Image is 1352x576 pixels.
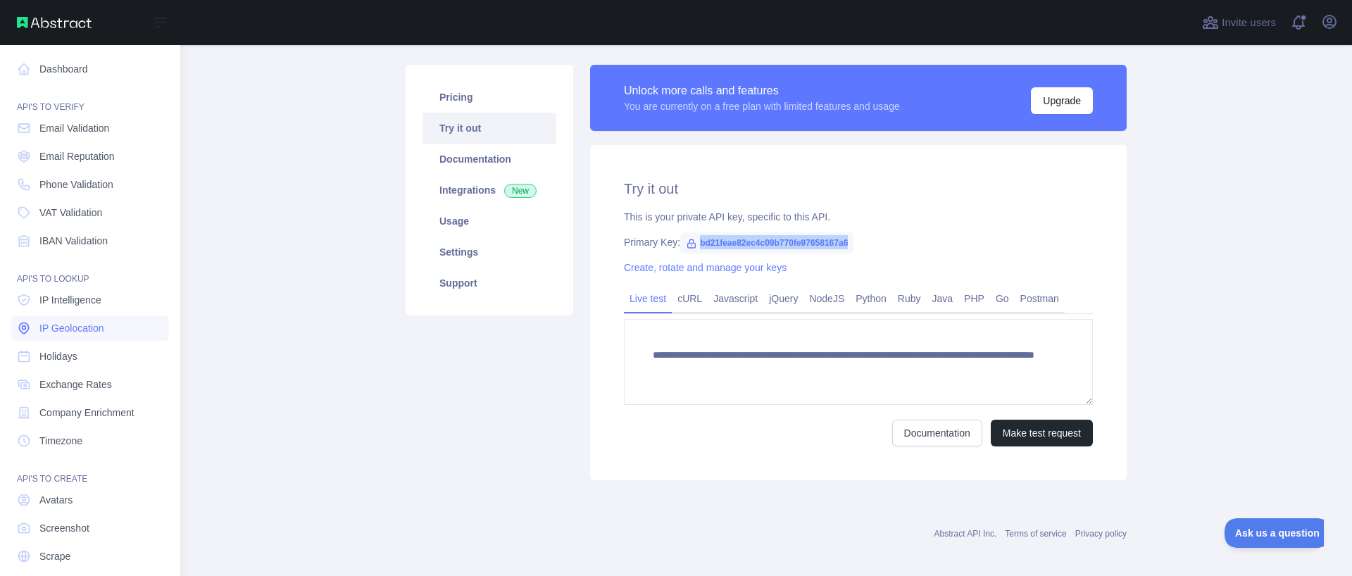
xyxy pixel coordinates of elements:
a: Go [990,287,1015,310]
span: IP Intelligence [39,293,101,307]
a: Pricing [423,82,556,113]
div: Unlock more calls and features [624,82,900,99]
a: Javascript [708,287,763,310]
span: Screenshot [39,521,89,535]
div: API'S TO LOOKUP [11,256,169,284]
a: Exchange Rates [11,372,169,397]
a: Company Enrichment [11,400,169,425]
span: IBAN Validation [39,234,108,248]
a: cURL [672,287,708,310]
img: Abstract API [17,17,92,28]
a: Abstract API Inc. [934,529,997,539]
a: Integrations New [423,175,556,206]
div: API'S TO VERIFY [11,84,169,113]
a: PHP [958,287,990,310]
a: NodeJS [803,287,850,310]
div: You are currently on a free plan with limited features and usage [624,99,900,113]
span: IP Geolocation [39,321,104,335]
span: Phone Validation [39,177,113,192]
button: Make test request [991,420,1093,446]
span: Holidays [39,349,77,363]
a: Support [423,268,556,299]
a: Postman [1015,287,1065,310]
span: Avatars [39,493,73,507]
div: This is your private API key, specific to this API. [624,210,1093,224]
a: Documentation [423,144,556,175]
a: Settings [423,237,556,268]
span: Exchange Rates [39,377,112,392]
span: Scrape [39,549,70,563]
a: jQuery [763,287,803,310]
a: Dashboard [11,56,169,82]
a: Try it out [423,113,556,144]
a: Holidays [11,344,169,369]
div: Primary Key: [624,235,1093,249]
a: Email Reputation [11,144,169,169]
a: Live test [624,287,672,310]
h2: Try it out [624,179,1093,199]
a: Usage [423,206,556,237]
a: Phone Validation [11,172,169,197]
a: Create, rotate and manage your keys [624,262,787,273]
a: Email Validation [11,115,169,141]
a: Avatars [11,487,169,513]
span: Company Enrichment [39,406,134,420]
div: API'S TO CREATE [11,456,169,484]
span: Email Validation [39,121,109,135]
button: Invite users [1199,11,1279,34]
a: VAT Validation [11,200,169,225]
a: Privacy policy [1075,529,1127,539]
a: Documentation [892,420,982,446]
a: IBAN Validation [11,228,169,253]
a: IP Intelligence [11,287,169,313]
span: New [504,184,537,198]
span: Email Reputation [39,149,115,163]
button: Upgrade [1031,87,1093,114]
iframe: Toggle Customer Support [1225,518,1324,548]
a: Terms of service [1005,529,1066,539]
span: bd21feae82ec4c09b770fe97658167a6 [680,232,853,253]
span: Timezone [39,434,82,448]
a: Scrape [11,544,169,569]
a: Ruby [892,287,927,310]
a: Timezone [11,428,169,453]
a: Python [850,287,892,310]
span: Invite users [1222,15,1276,31]
a: IP Geolocation [11,315,169,341]
a: Java [927,287,959,310]
a: Screenshot [11,515,169,541]
span: VAT Validation [39,206,102,220]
